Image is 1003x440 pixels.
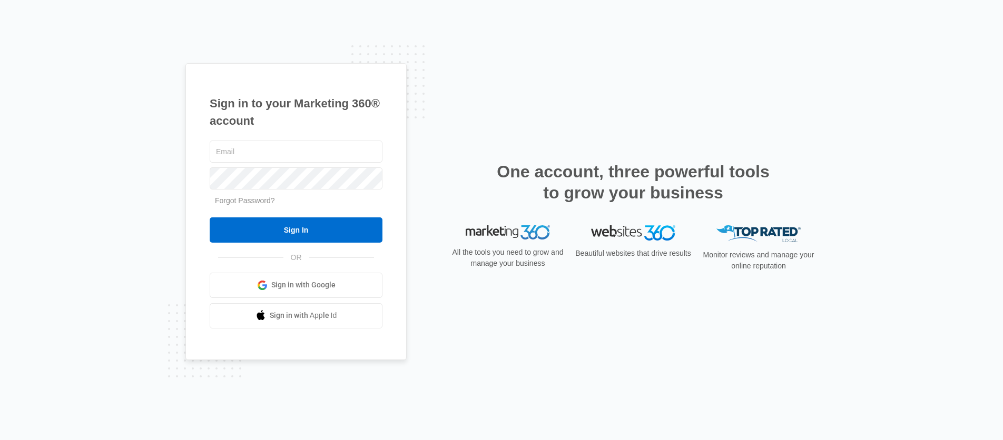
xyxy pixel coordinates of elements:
[494,161,773,203] h2: One account, three powerful tools to grow your business
[215,196,275,205] a: Forgot Password?
[449,247,567,269] p: All the tools you need to grow and manage your business
[210,141,382,163] input: Email
[210,95,382,129] h1: Sign in to your Marketing 360® account
[466,225,550,240] img: Marketing 360
[270,310,337,321] span: Sign in with Apple Id
[210,217,382,243] input: Sign In
[574,248,692,259] p: Beautiful websites that drive results
[271,279,336,291] span: Sign in with Google
[283,252,309,263] span: OR
[700,249,818,272] p: Monitor reviews and manage your online reputation
[716,225,801,243] img: Top Rated Local
[210,273,382,298] a: Sign in with Google
[210,303,382,328] a: Sign in with Apple Id
[591,225,675,241] img: Websites 360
